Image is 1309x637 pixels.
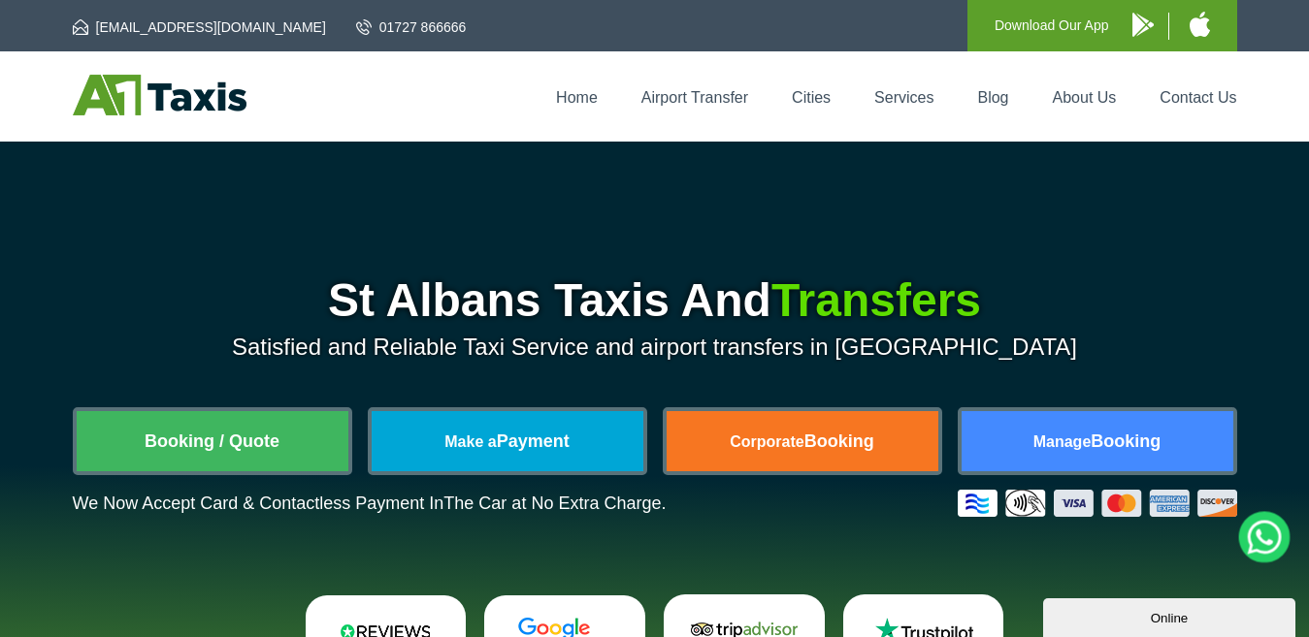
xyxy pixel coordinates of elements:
[73,277,1237,324] h1: St Albans Taxis And
[792,89,831,106] a: Cities
[1190,12,1210,37] img: A1 Taxis iPhone App
[771,274,981,326] span: Transfers
[667,411,938,471] a: CorporateBooking
[73,494,667,514] p: We Now Accept Card & Contactless Payment In
[730,433,803,450] span: Corporate
[73,75,246,115] img: A1 Taxis St Albans LTD
[1132,13,1154,37] img: A1 Taxis Android App
[556,89,598,106] a: Home
[77,411,348,471] a: Booking / Quote
[958,490,1237,517] img: Credit And Debit Cards
[1160,89,1236,106] a: Contact Us
[995,14,1109,38] p: Download Our App
[874,89,933,106] a: Services
[1043,594,1299,637] iframe: chat widget
[443,494,666,513] span: The Car at No Extra Charge.
[73,334,1237,361] p: Satisfied and Reliable Taxi Service and airport transfers in [GEOGRAPHIC_DATA]
[1033,433,1092,450] span: Manage
[977,89,1008,106] a: Blog
[444,433,496,450] span: Make a
[73,17,326,37] a: [EMAIL_ADDRESS][DOMAIN_NAME]
[641,89,748,106] a: Airport Transfer
[1053,89,1117,106] a: About Us
[356,17,467,37] a: 01727 866666
[372,411,643,471] a: Make aPayment
[962,411,1233,471] a: ManageBooking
